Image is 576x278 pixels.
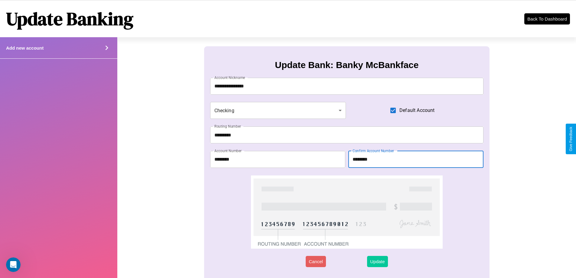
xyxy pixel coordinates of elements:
label: Account Nickname [214,75,245,80]
button: Back To Dashboard [524,13,570,25]
label: Routing Number [214,124,241,129]
h1: Update Banking [6,6,133,31]
div: Give Feedback [569,127,573,151]
span: Default Account [399,107,434,114]
button: Cancel [306,256,326,267]
h3: Update Bank: Banky McBankface [275,60,418,70]
iframe: Intercom live chat [6,257,21,272]
h4: Add new account [6,45,44,51]
img: check [251,175,442,249]
label: Confirm Account Number [353,148,394,153]
div: Checking [210,102,346,119]
button: Update [367,256,388,267]
label: Account Number [214,148,242,153]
